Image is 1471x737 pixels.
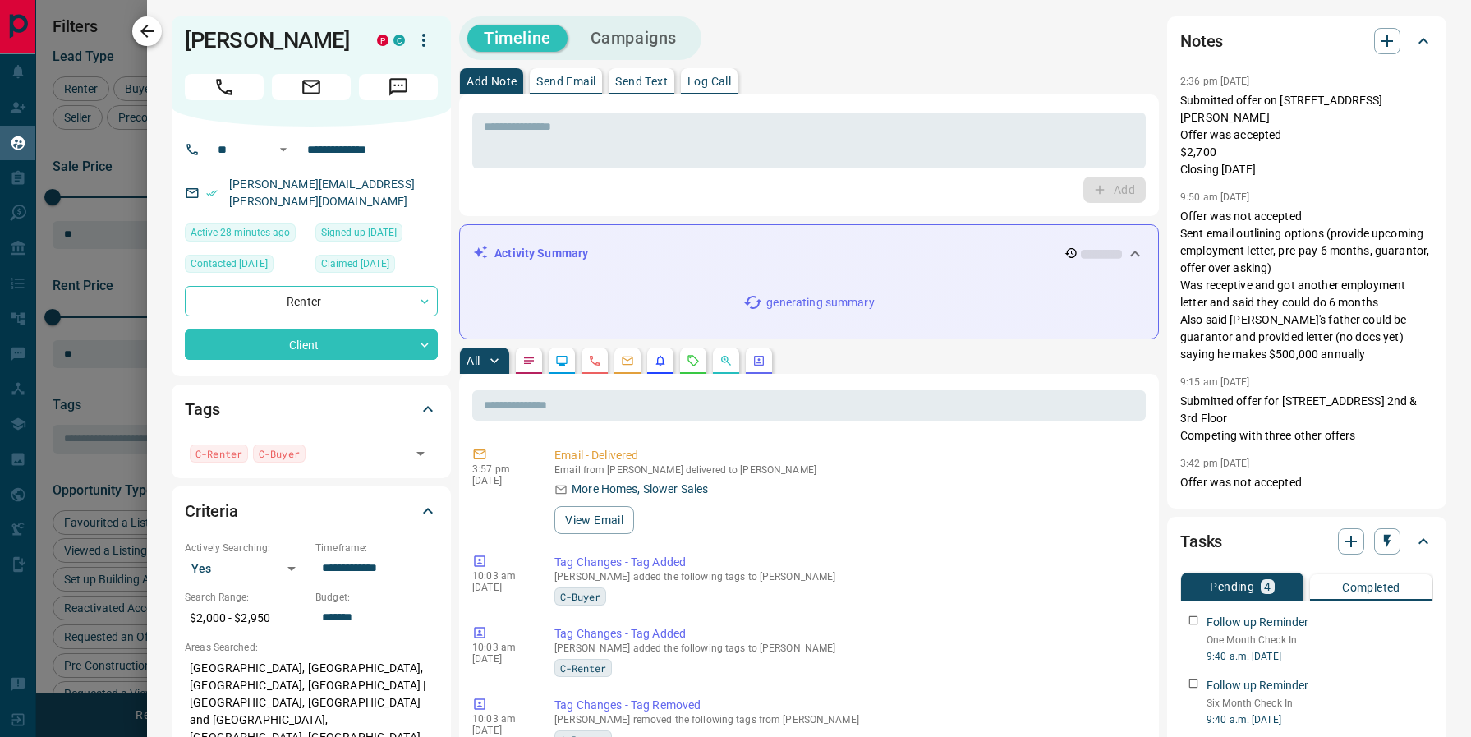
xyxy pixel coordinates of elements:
[315,590,438,605] p: Budget:
[185,329,438,360] div: Client
[321,224,397,241] span: Signed up [DATE]
[191,224,290,241] span: Active 28 minutes ago
[574,25,693,52] button: Campaigns
[766,294,874,311] p: generating summary
[359,74,438,100] span: Message
[472,582,530,593] p: [DATE]
[554,697,1139,714] p: Tag Changes - Tag Removed
[1180,208,1433,363] p: Offer was not accepted Sent email outlining options (provide upcoming employment letter, pre-pay ...
[1180,458,1250,469] p: 3:42 pm [DATE]
[1207,712,1433,727] p: 9:40 a.m. [DATE]
[554,447,1139,464] p: Email - Delivered
[467,355,480,366] p: All
[1210,581,1254,592] p: Pending
[1207,696,1433,711] p: Six Month Check In
[554,643,1139,654] p: [PERSON_NAME] added the following tags to [PERSON_NAME]
[185,491,438,531] div: Criteria
[467,76,517,87] p: Add Note
[536,76,595,87] p: Send Email
[315,541,438,555] p: Timeframe:
[1180,191,1250,203] p: 9:50 am [DATE]
[1207,677,1308,694] p: Follow up Reminder
[554,506,634,534] button: View Email
[554,571,1139,583] p: [PERSON_NAME] added the following tags to [PERSON_NAME]
[321,256,389,272] span: Claimed [DATE]
[522,354,536,367] svg: Notes
[554,625,1139,643] p: Tag Changes - Tag Added
[409,442,432,465] button: Open
[377,35,388,46] div: property.ca
[1342,582,1400,593] p: Completed
[1180,21,1433,61] div: Notes
[621,354,634,367] svg: Emails
[472,463,530,475] p: 3:57 pm
[1180,474,1433,491] p: Offer was not accepted
[554,714,1139,725] p: [PERSON_NAME] removed the following tags from [PERSON_NAME]
[185,605,307,632] p: $2,000 - $2,950
[1207,633,1433,647] p: One Month Check In
[185,286,438,316] div: Renter
[185,255,307,278] div: Mon Jun 23 2025
[185,498,238,524] h2: Criteria
[752,354,765,367] svg: Agent Actions
[472,713,530,725] p: 10:03 am
[472,642,530,653] p: 10:03 am
[554,554,1139,571] p: Tag Changes - Tag Added
[1207,649,1433,664] p: 9:40 a.m. [DATE]
[1264,581,1271,592] p: 4
[572,481,708,498] p: More Homes, Slower Sales
[185,396,219,422] h2: Tags
[588,354,601,367] svg: Calls
[274,140,293,159] button: Open
[185,223,307,246] div: Thu Aug 14 2025
[687,76,731,87] p: Log Call
[259,445,300,462] span: C-Buyer
[654,354,667,367] svg: Listing Alerts
[687,354,700,367] svg: Requests
[315,223,438,246] div: Thu May 15 2025
[615,76,668,87] p: Send Text
[472,725,530,736] p: [DATE]
[206,187,218,199] svg: Email Verified
[185,640,438,655] p: Areas Searched:
[1180,28,1223,54] h2: Notes
[560,660,606,676] span: C-Renter
[315,255,438,278] div: Thu May 15 2025
[195,445,242,462] span: C-Renter
[185,74,264,100] span: Call
[1180,522,1433,561] div: Tasks
[1180,76,1250,87] p: 2:36 pm [DATE]
[185,590,307,605] p: Search Range:
[472,475,530,486] p: [DATE]
[472,653,530,665] p: [DATE]
[185,555,307,582] div: Yes
[393,35,405,46] div: condos.ca
[473,238,1145,269] div: Activity Summary
[1180,393,1433,445] p: Submitted offer for [STREET_ADDRESS] 2nd & 3rd Floor Competing with three other offers
[719,354,733,367] svg: Opportunities
[472,570,530,582] p: 10:03 am
[185,541,307,555] p: Actively Searching:
[554,464,1139,476] p: Email from [PERSON_NAME] delivered to [PERSON_NAME]
[185,27,352,53] h1: [PERSON_NAME]
[467,25,568,52] button: Timeline
[1180,92,1433,178] p: Submitted offer on [STREET_ADDRESS][PERSON_NAME] Offer was accepted $2,700 Closing [DATE]
[555,354,568,367] svg: Lead Browsing Activity
[1207,614,1308,631] p: Follow up Reminder
[494,245,588,262] p: Activity Summary
[1180,528,1222,555] h2: Tasks
[1180,376,1250,388] p: 9:15 am [DATE]
[560,588,600,605] span: C-Buyer
[191,256,268,272] span: Contacted [DATE]
[229,177,415,208] a: [PERSON_NAME][EMAIL_ADDRESS][PERSON_NAME][DOMAIN_NAME]
[272,74,351,100] span: Email
[185,389,438,429] div: Tags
